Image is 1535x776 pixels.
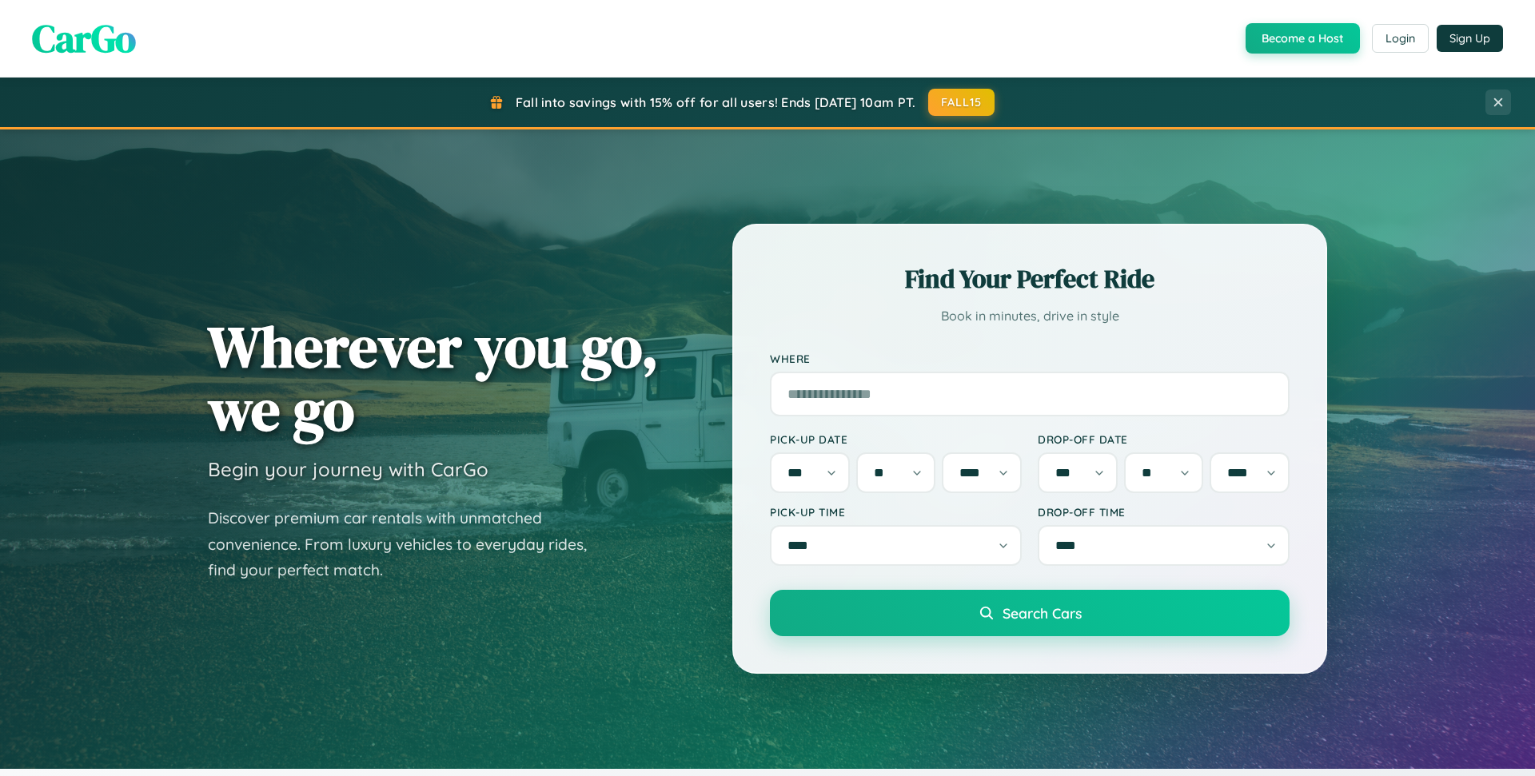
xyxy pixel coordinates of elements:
[208,315,659,441] h1: Wherever you go, we go
[1038,432,1290,446] label: Drop-off Date
[770,304,1290,328] p: Book in minutes, drive in style
[208,457,488,481] h3: Begin your journey with CarGo
[1372,24,1429,53] button: Login
[32,12,136,65] span: CarGo
[1038,505,1290,519] label: Drop-off Time
[1003,604,1082,622] span: Search Cars
[770,261,1290,296] h2: Find Your Perfect Ride
[770,432,1022,446] label: Pick-up Date
[1437,25,1503,52] button: Sign Up
[928,89,995,116] button: FALL15
[770,505,1022,519] label: Pick-up Time
[208,505,608,583] p: Discover premium car rentals with unmatched convenience. From luxury vehicles to everyday rides, ...
[516,94,916,110] span: Fall into savings with 15% off for all users! Ends [DATE] 10am PT.
[1246,23,1360,54] button: Become a Host
[770,590,1290,636] button: Search Cars
[770,352,1290,365] label: Where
